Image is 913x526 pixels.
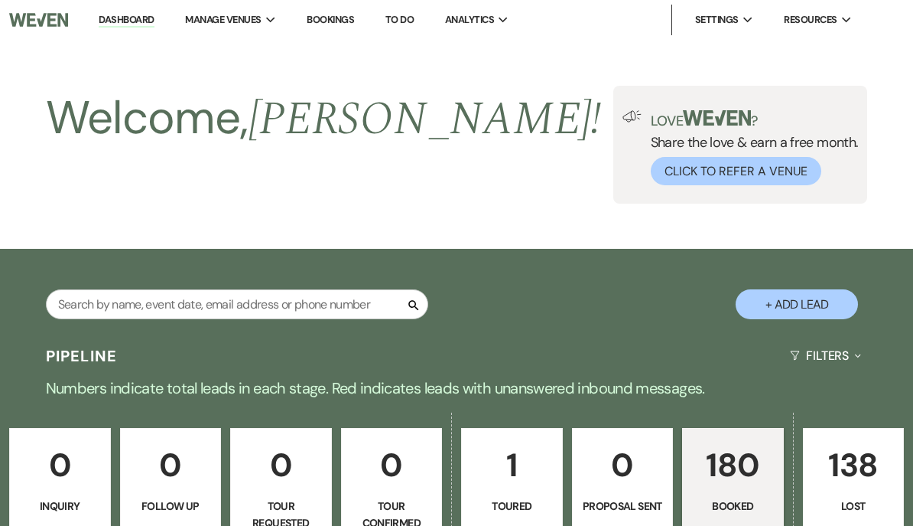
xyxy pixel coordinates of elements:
span: [PERSON_NAME] ! [249,84,602,155]
span: Settings [695,12,739,28]
a: Dashboard [99,13,154,28]
p: 138 [813,439,895,491]
p: Lost [813,498,895,515]
p: Proposal Sent [582,498,664,515]
img: weven-logo-green.svg [683,110,751,126]
button: Filters [784,335,867,376]
p: Love ? [651,110,859,128]
p: 0 [130,439,212,491]
span: Manage Venues [185,12,261,28]
p: 1 [471,439,553,491]
button: + Add Lead [736,289,858,319]
a: Bookings [307,13,354,26]
p: Booked [692,498,774,515]
p: 180 [692,439,774,491]
h2: Welcome, [46,86,602,152]
img: Weven Logo [9,4,68,36]
p: 0 [351,439,433,491]
input: Search by name, event date, email address or phone number [46,289,428,319]
p: Inquiry [19,498,101,515]
span: Resources [784,12,837,28]
p: 0 [19,439,101,491]
button: Click to Refer a Venue [651,157,821,185]
img: loud-speaker-illustration.svg [622,110,642,123]
p: Toured [471,498,553,515]
h3: Pipeline [46,345,118,367]
p: Follow Up [130,498,212,515]
span: Analytics [445,12,494,28]
p: 0 [240,439,322,491]
a: To Do [385,13,414,26]
p: 0 [582,439,664,491]
div: Share the love & earn a free month. [642,110,859,185]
